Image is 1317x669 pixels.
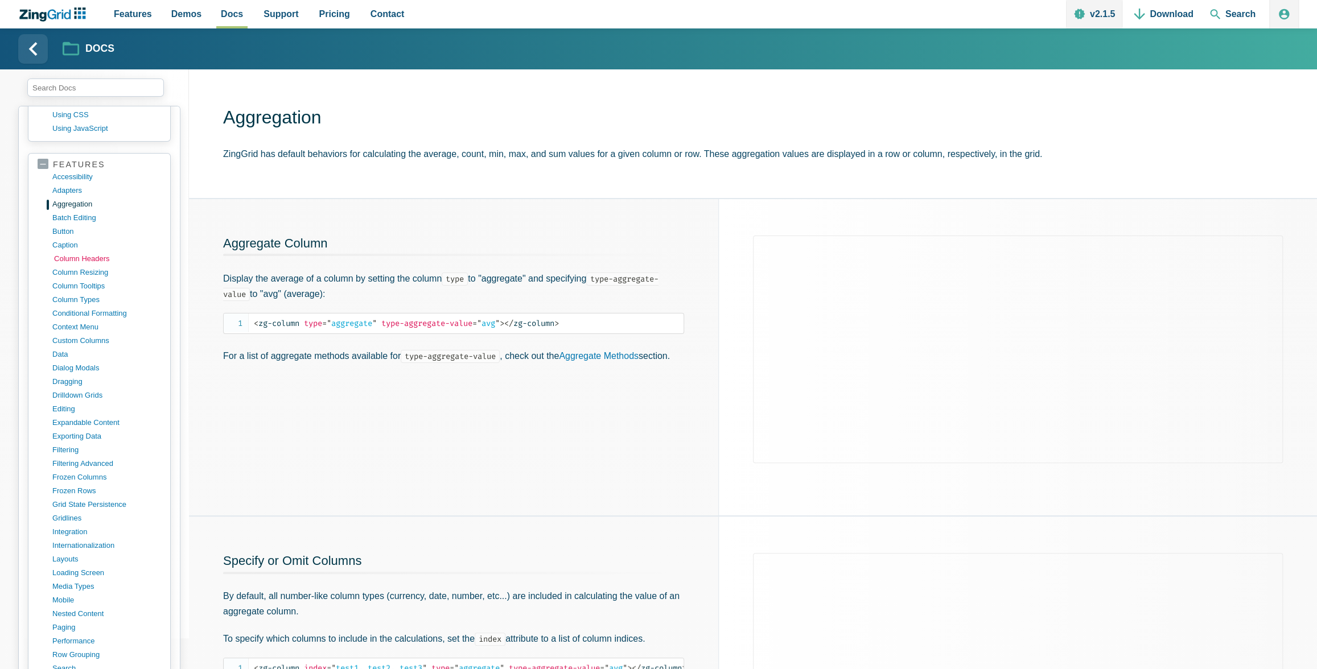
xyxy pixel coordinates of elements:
[322,319,327,328] span: =
[401,350,500,363] code: type-aggregate-value
[18,7,92,22] a: ZingChart Logo. Click to return to the homepage
[63,39,114,59] a: Docs
[52,593,161,607] a: mobile
[52,552,161,566] a: layouts
[52,416,161,430] a: expandable content
[52,348,161,361] a: data
[52,621,161,634] a: paging
[753,236,1283,463] iframe: Demo loaded in iFrame
[223,236,327,250] a: Aggregate Column
[52,170,161,184] a: accessibility
[52,539,161,552] a: internationalization
[52,498,161,511] a: grid state persistence
[85,44,114,54] strong: Docs
[52,334,161,348] a: custom columns
[52,307,161,320] a: conditional formatting
[52,197,161,211] a: aggregation
[38,159,161,170] a: features
[500,319,504,328] span: >
[559,351,639,361] a: Aggregate Methods
[372,319,377,328] span: "
[52,108,161,122] a: using CSS
[472,319,477,328] span: =
[171,6,201,22] span: Demos
[223,106,1299,131] h1: Aggregation
[52,361,161,375] a: dialog modals
[52,402,161,416] a: editing
[223,588,684,619] p: By default, all number-like column types (currency, date, number, etc...) are included in calcula...
[52,279,161,293] a: column tooltips
[223,631,684,646] p: To specify which columns to include in the calculations, set the attribute to a list of column in...
[52,648,161,662] a: row grouping
[52,484,161,498] a: frozen rows
[327,319,331,328] span: "
[27,79,164,97] input: search input
[495,319,500,328] span: "
[504,319,513,328] span: </
[52,375,161,389] a: dragging
[52,634,161,648] a: performance
[52,266,161,279] a: column resizing
[52,211,161,225] a: batch editing
[52,511,161,525] a: gridlines
[52,443,161,457] a: filtering
[52,580,161,593] a: media types
[319,6,350,22] span: Pricing
[52,320,161,334] a: context menu
[254,319,299,328] span: zg-column
[223,554,361,568] a: Specify or Omit Columns
[54,252,163,266] a: column headers
[223,271,684,302] p: Display the average of a column by setting the column to "aggregate" and specifying to "avg" (ave...
[52,470,161,484] a: frozen columns
[442,272,468,286] code: type
[475,633,505,646] code: index
[52,457,161,470] a: filtering advanced
[52,566,161,580] a: loading screen
[254,319,258,328] span: <
[52,184,161,197] a: adapters
[223,146,1299,162] p: ZingGrid has default behaviors for calculating the average, count, min, max, and sum values for a...
[221,6,243,22] span: Docs
[223,348,684,364] p: For a list of aggregate methods available for , check out the section.
[52,238,161,252] a: caption
[52,525,161,539] a: integration
[477,319,481,328] span: "
[322,319,377,328] span: aggregate
[52,122,161,135] a: using JavaScript
[52,607,161,621] a: nested content
[371,6,405,22] span: Contact
[52,430,161,443] a: exporting data
[554,319,559,328] span: >
[264,6,298,22] span: Support
[304,319,322,328] span: type
[504,319,554,328] span: zg-column
[472,319,500,328] span: avg
[52,389,161,402] a: drilldown grids
[52,293,161,307] a: column types
[114,6,152,22] span: Features
[381,319,472,328] span: type-aggregate-value
[52,225,161,238] a: button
